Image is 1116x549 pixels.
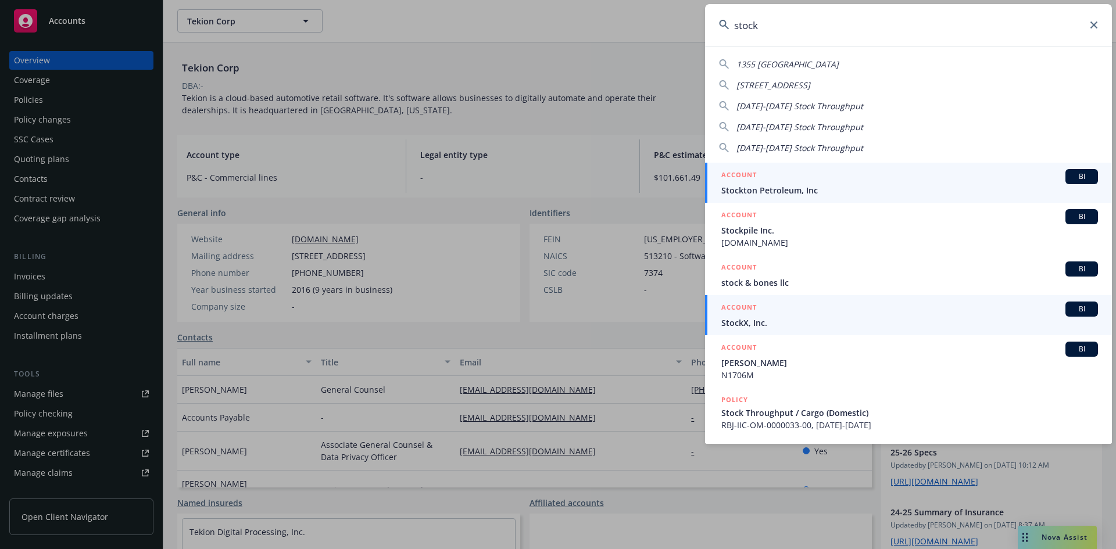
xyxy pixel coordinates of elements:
span: N1706M [721,369,1098,381]
span: [STREET_ADDRESS] [736,80,810,91]
h5: ACCOUNT [721,302,757,315]
span: 1355 [GEOGRAPHIC_DATA] [736,59,839,70]
a: ACCOUNTBI[PERSON_NAME]N1706M [705,335,1112,387]
span: [DATE]-[DATE] Stock Throughput [736,142,863,153]
span: BI [1070,211,1093,222]
h5: ACCOUNT [721,169,757,183]
span: [DATE]-[DATE] Stock Throughput [736,121,863,132]
span: BI [1070,264,1093,274]
span: BI [1070,304,1093,314]
a: ACCOUNTBIstock & bones llc [705,255,1112,295]
span: StockX, Inc. [721,317,1098,329]
span: [DOMAIN_NAME] [721,236,1098,249]
span: Stock Throughput / Cargo (Domestic) [721,407,1098,419]
span: BI [1070,171,1093,182]
h5: ACCOUNT [721,261,757,275]
h5: ACCOUNT [721,342,757,356]
a: ACCOUNTBIStockpile Inc.[DOMAIN_NAME] [705,203,1112,255]
span: stock & bones llc [721,277,1098,289]
a: POLICYStock Throughput / Cargo (Domestic)RBJ-IIC-OM-0000033-00, [DATE]-[DATE] [705,387,1112,437]
a: ACCOUNTBIStockton Petroleum, Inc [705,163,1112,203]
h5: ACCOUNT [721,209,757,223]
h5: POLICY [721,394,748,406]
a: ACCOUNTBIStockX, Inc. [705,295,1112,335]
span: Stockpile Inc. [721,224,1098,236]
span: BI [1070,344,1093,354]
span: [DATE]-[DATE] Stock Throughput [736,101,863,112]
span: [PERSON_NAME] [721,357,1098,369]
span: RBJ-IIC-OM-0000033-00, [DATE]-[DATE] [721,419,1098,431]
span: Stockton Petroleum, Inc [721,184,1098,196]
input: Search... [705,4,1112,46]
